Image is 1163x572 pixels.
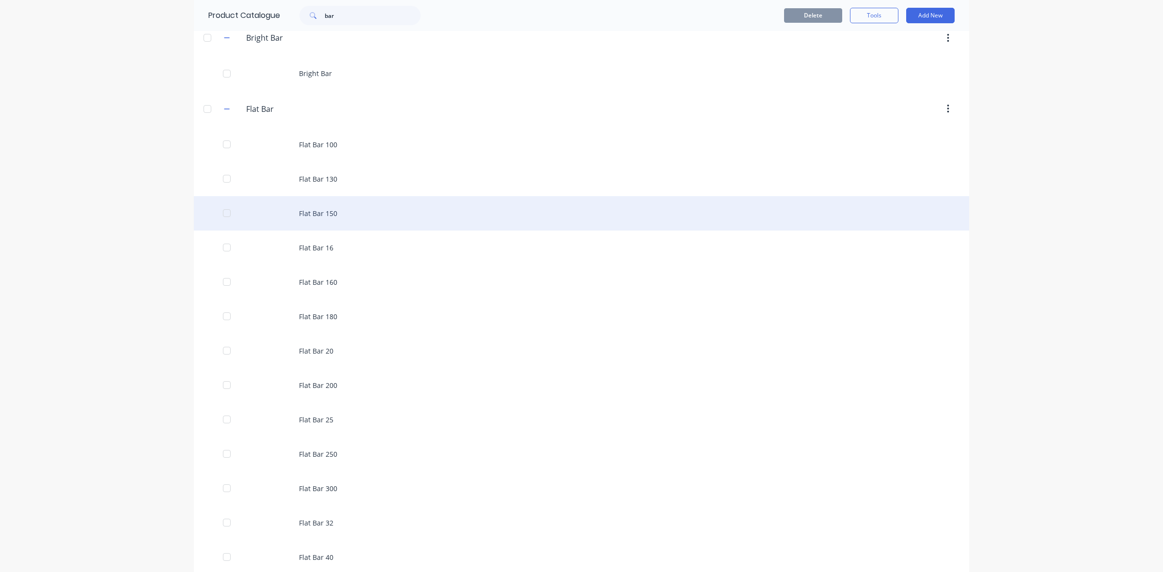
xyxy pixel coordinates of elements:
[194,402,969,437] div: Flat Bar 25
[194,506,969,540] div: Flat Bar 32
[194,162,969,196] div: Flat Bar 130
[246,103,361,115] input: Enter category name
[325,6,421,25] input: Search...
[784,8,842,23] button: Delete
[194,471,969,506] div: Flat Bar 300
[194,437,969,471] div: Flat Bar 250
[246,32,361,44] input: Enter category name
[194,231,969,265] div: Flat Bar 16
[194,334,969,368] div: Flat Bar 20
[194,56,969,91] div: Bright Bar
[194,299,969,334] div: Flat Bar 180
[194,368,969,402] div: Flat Bar 200
[906,8,955,23] button: Add New
[850,8,898,23] button: Tools
[194,127,969,162] div: Flat Bar 100
[194,265,969,299] div: Flat Bar 160
[194,196,969,231] div: Flat Bar 150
